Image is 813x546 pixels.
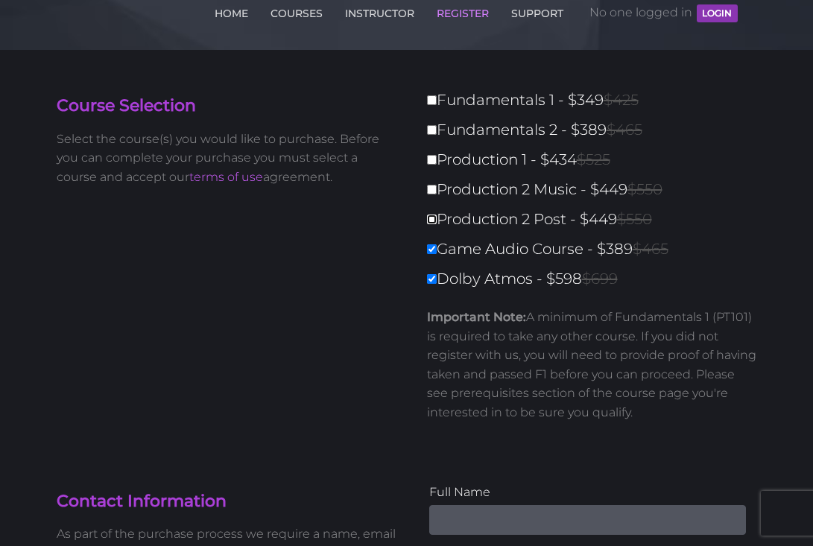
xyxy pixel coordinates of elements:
label: Fundamentals 2 - $389 [427,117,766,143]
strong: Important Note: [427,310,526,324]
a: terms of use [189,170,263,184]
label: Fundamentals 1 - $349 [427,87,766,113]
p: A minimum of Fundamentals 1 (PT101) is required to take any other course. If you did not register... [427,308,757,422]
input: Production 1 - $434$525 [427,155,437,165]
span: $465 [633,240,668,258]
button: LOGIN [697,4,737,22]
label: Game Audio Course - $389 [427,236,766,262]
span: $525 [577,150,610,168]
label: Production 1 - $434 [427,147,766,173]
h4: Course Selection [57,95,396,118]
span: $465 [607,121,642,139]
label: Full Name [429,483,746,502]
span: $425 [604,91,639,109]
input: Fundamentals 1 - $349$425 [427,95,437,105]
h4: Contact Information [57,490,396,513]
span: $699 [582,270,618,288]
input: Production 2 Post - $449$550 [427,215,437,224]
span: $550 [627,180,662,198]
label: Dolby Atmos - $598 [427,266,766,292]
input: Fundamentals 2 - $389$465 [427,125,437,135]
p: Select the course(s) you would like to purchase. Before you can complete your purchase you must s... [57,130,396,187]
input: Production 2 Music - $449$550 [427,185,437,194]
label: Production 2 Post - $449 [427,206,766,232]
span: $550 [617,210,652,228]
input: Dolby Atmos - $598$699 [427,274,437,284]
input: Game Audio Course - $389$465 [427,244,437,254]
label: Production 2 Music - $449 [427,177,766,203]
